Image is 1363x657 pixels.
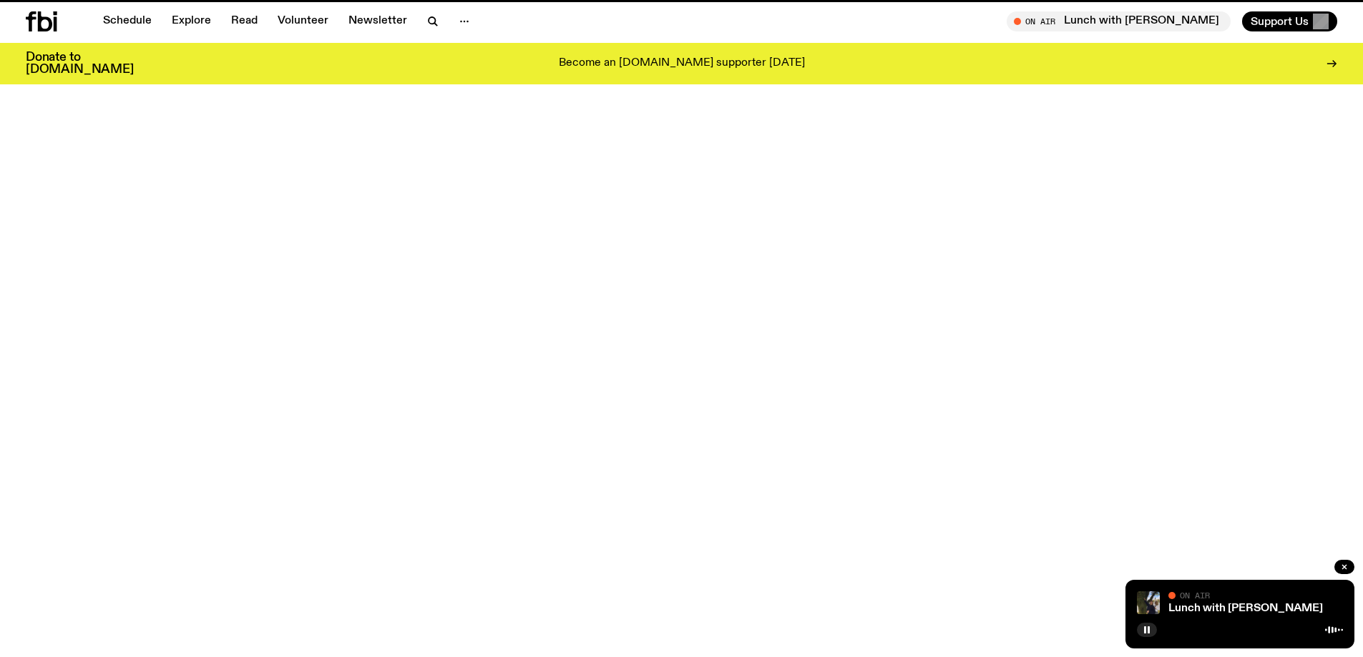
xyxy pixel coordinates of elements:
[340,11,416,31] a: Newsletter
[26,51,134,76] h3: Donate to [DOMAIN_NAME]
[1180,591,1210,600] span: On Air
[1007,11,1231,31] button: On AirLunch with [PERSON_NAME]
[269,11,337,31] a: Volunteer
[223,11,266,31] a: Read
[94,11,160,31] a: Schedule
[1242,11,1337,31] button: Support Us
[163,11,220,31] a: Explore
[1168,603,1323,614] a: Lunch with [PERSON_NAME]
[559,57,805,70] p: Become an [DOMAIN_NAME] supporter [DATE]
[1251,15,1309,28] span: Support Us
